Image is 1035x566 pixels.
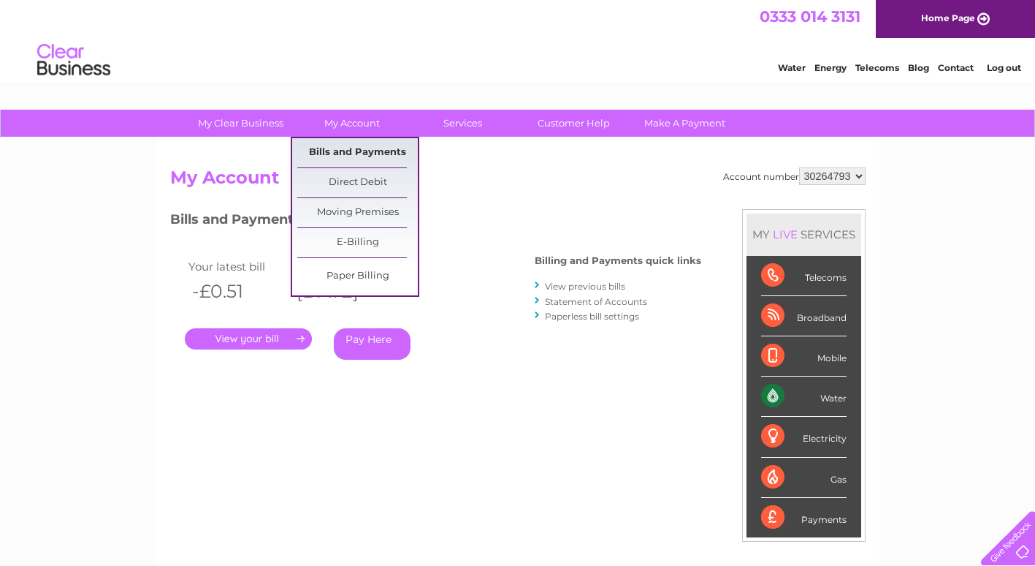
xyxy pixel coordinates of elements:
[545,281,625,292] a: View previous bills
[987,62,1021,73] a: Log out
[760,7,860,26] a: 0333 014 3131
[297,198,418,227] a: Moving Premises
[545,296,647,307] a: Statement of Accounts
[761,458,847,498] div: Gas
[170,209,701,235] h3: Bills and Payments
[185,257,290,276] td: Your latest bill
[289,257,394,276] td: Invoice date
[761,498,847,537] div: Payments
[855,62,899,73] a: Telecoms
[173,8,863,71] div: Clear Business is a trading name of Verastar Limited (registered in [GEOGRAPHIC_DATA] No. 3667643...
[535,255,701,266] h4: Billing and Payments quick links
[513,110,634,137] a: Customer Help
[761,336,847,377] div: Mobile
[778,62,806,73] a: Water
[297,138,418,167] a: Bills and Payments
[545,311,639,322] a: Paperless bill settings
[814,62,847,73] a: Energy
[185,328,312,350] a: .
[761,256,847,296] div: Telecoms
[770,227,801,241] div: LIVE
[723,167,866,185] div: Account number
[761,377,847,417] div: Water
[291,110,412,137] a: My Account
[297,262,418,291] a: Paper Billing
[761,296,847,336] div: Broadband
[289,276,394,306] th: [DATE]
[185,276,290,306] th: -£0.51
[761,417,847,457] div: Electricity
[37,38,111,83] img: logo.png
[908,62,929,73] a: Blog
[180,110,301,137] a: My Clear Business
[938,62,974,73] a: Contact
[402,110,523,137] a: Services
[334,328,410,360] a: Pay Here
[625,110,745,137] a: Make A Payment
[297,228,418,257] a: E-Billing
[746,214,861,255] div: MY SERVICES
[297,168,418,197] a: Direct Debit
[170,167,866,195] h2: My Account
